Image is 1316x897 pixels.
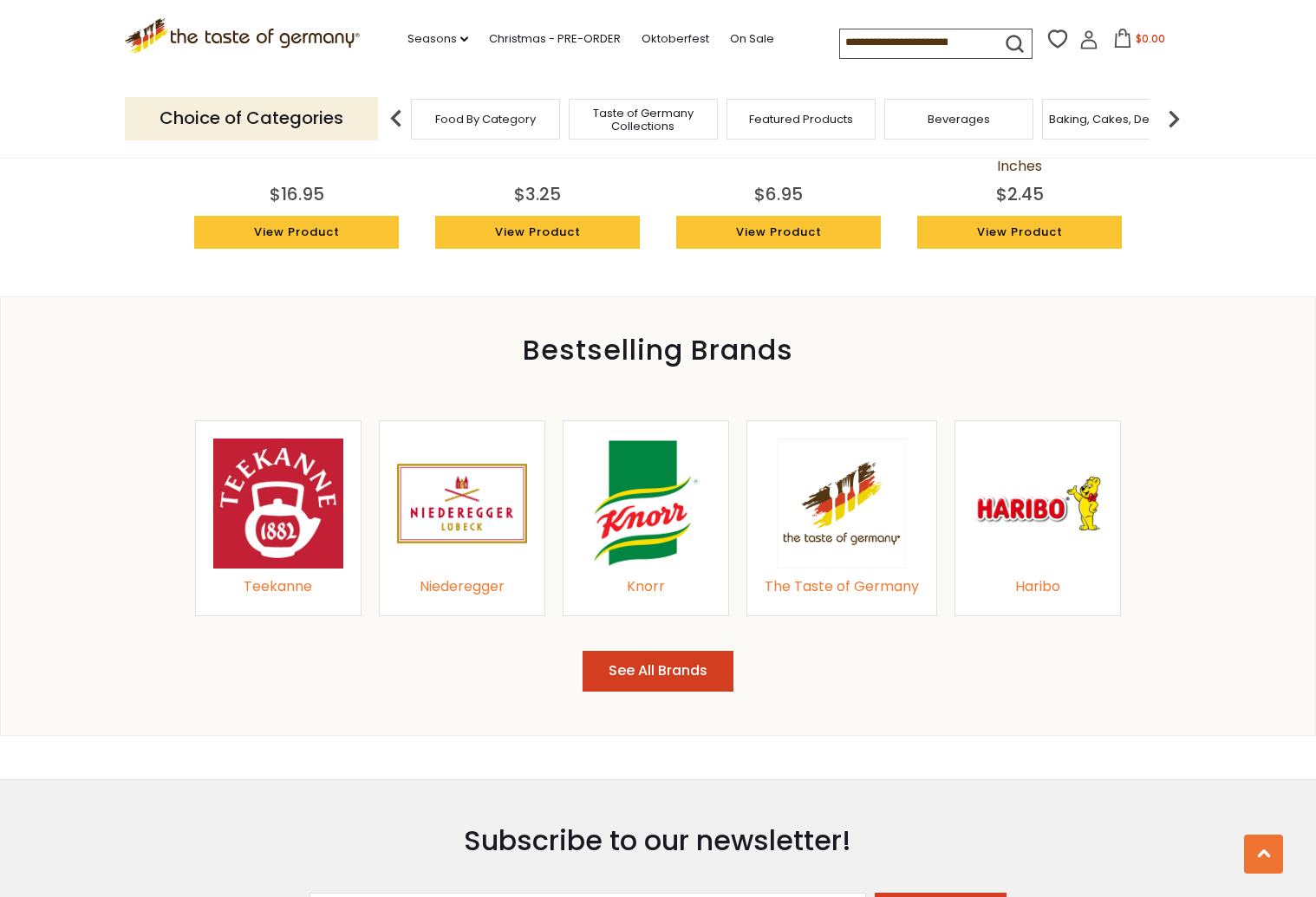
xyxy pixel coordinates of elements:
[754,181,803,207] div: $6.95
[581,439,711,569] img: Knorr
[1156,101,1191,136] img: next arrow
[194,216,399,249] a: View Product
[777,439,907,568] img: The Taste of Germany
[309,823,1007,858] h3: Subscribe to our newsletter!
[574,107,713,133] a: Taste of Germany Collections
[270,181,324,207] div: $16.95
[583,651,733,692] button: See All Brands
[730,29,774,49] a: On Sale
[642,29,709,49] a: Oktoberfest
[1049,113,1183,126] a: Baking, Cakes, Desserts
[581,575,711,599] div: Knorr
[1102,29,1176,55] button: $0.00
[379,101,414,136] img: previous arrow
[1,341,1315,360] div: Bestselling Brands
[917,216,1122,249] a: View Product
[1136,31,1165,46] span: $0.00
[749,113,853,126] a: Featured Products
[397,439,527,569] img: Niederegger
[435,216,640,249] a: View Product
[407,29,468,49] a: Seasons
[213,439,343,569] img: Teekanne
[765,439,919,569] a: The Taste of Germany
[435,113,536,126] a: Food By Category
[996,181,1044,207] div: $2.45
[765,575,919,599] div: The Taste of Germany
[397,575,527,599] div: Niederegger
[489,29,621,49] a: Christmas - PRE-ORDER
[973,575,1103,599] div: Haribo
[213,575,343,599] div: Teekanne
[514,181,561,207] div: $3.25
[973,439,1103,569] img: Haribo
[928,113,990,126] a: Beverages
[676,216,881,249] a: View Product
[125,97,378,140] p: Choice of Categories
